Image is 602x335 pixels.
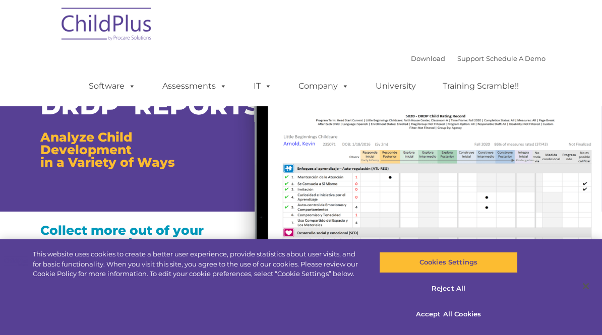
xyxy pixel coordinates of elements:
a: University [366,76,426,96]
a: Support [457,54,484,62]
button: Cookies Settings [379,252,518,273]
a: IT [244,76,282,96]
img: ChildPlus by Procare Solutions [56,1,157,51]
a: Schedule A Demo [486,54,546,62]
a: Software [79,76,146,96]
a: Assessments [152,76,237,96]
button: Accept All Cookies [379,304,518,325]
a: Training Scramble!! [433,76,529,96]
h3: Collect more out of your assessment data. [40,224,217,249]
span: Analyze Child Development [40,129,132,157]
a: Download [411,54,445,62]
span: in a Variety of Ways [40,155,175,170]
div: This website uses cookies to create a better user experience, provide statistics about user visit... [33,249,361,279]
button: Reject All [379,278,518,299]
h1: DRDP REPORTS [40,93,217,118]
button: Close [575,275,597,297]
font: | [411,54,546,62]
a: Company [288,76,359,96]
